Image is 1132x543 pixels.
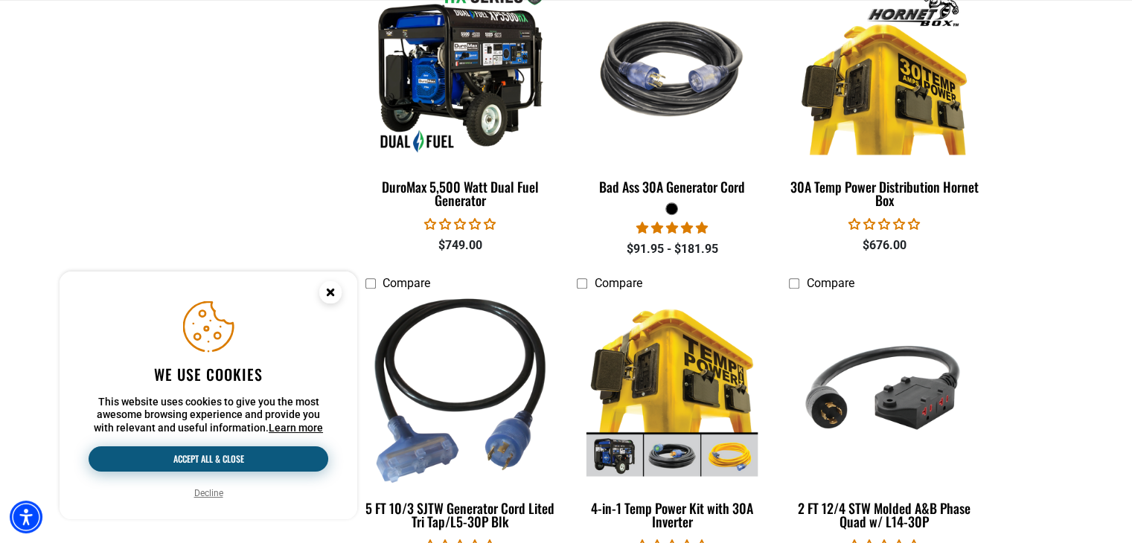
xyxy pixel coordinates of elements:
div: DuroMax 5,500 Watt Dual Fuel Generator [365,180,555,207]
h2: We use cookies [89,364,328,384]
aside: Cookie Consent [60,271,357,520]
div: 30A Temp Power Distribution Hornet Box [789,180,979,207]
button: Decline [190,486,228,501]
span: 5.00 stars [636,221,708,235]
div: $676.00 [789,237,979,254]
a: 4-in-1 Temp Power Kit with 30A Inverter 4-in-1 Temp Power Kit with 30A Inverter [577,298,767,537]
div: $91.95 - $181.95 [577,240,767,258]
div: 2 FT 12/4 STW Molded A&B Phase Quad w/ L14-30P [789,501,979,528]
span: Compare [383,276,430,290]
span: Compare [594,276,642,290]
div: $749.00 [365,237,555,254]
button: Accept all & close [89,446,328,472]
p: This website uses cookies to give you the most awesome browsing experience and provide you with r... [89,396,328,435]
div: Accessibility Menu [10,501,42,533]
img: 5 FT 10/3 SJTW Generator Cord Lited Tri Tap/L5-30P Blk [366,298,554,483]
span: 0.00 stars [424,217,496,231]
a: 2 FT 12/4 STW Molded A&B Phase Quad w/ L14-30P 2 FT 12/4 STW Molded A&B Phase Quad w/ L14-30P [789,298,979,537]
div: 5 FT 10/3 SJTW Generator Cord Lited Tri Tap/L5-30P Blk [365,501,555,528]
img: 4-in-1 Temp Power Kit with 30A Inverter [578,305,766,476]
span: Compare [806,276,854,290]
div: 4-in-1 Temp Power Kit with 30A Inverter [577,501,767,528]
div: Bad Ass 30A Generator Cord [577,180,767,193]
a: This website uses cookies to give you the most awesome browsing experience and provide you with r... [269,422,323,434]
a: 5 FT 10/3 SJTW Generator Cord Lited Tri Tap/L5-30P Blk 5 FT 10/3 SJTW Generator Cord Lited Tri Ta... [365,298,555,537]
img: 2 FT 12/4 STW Molded A&B Phase Quad w/ L14-30P [790,305,978,476]
span: 0.00 stars [848,217,920,231]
